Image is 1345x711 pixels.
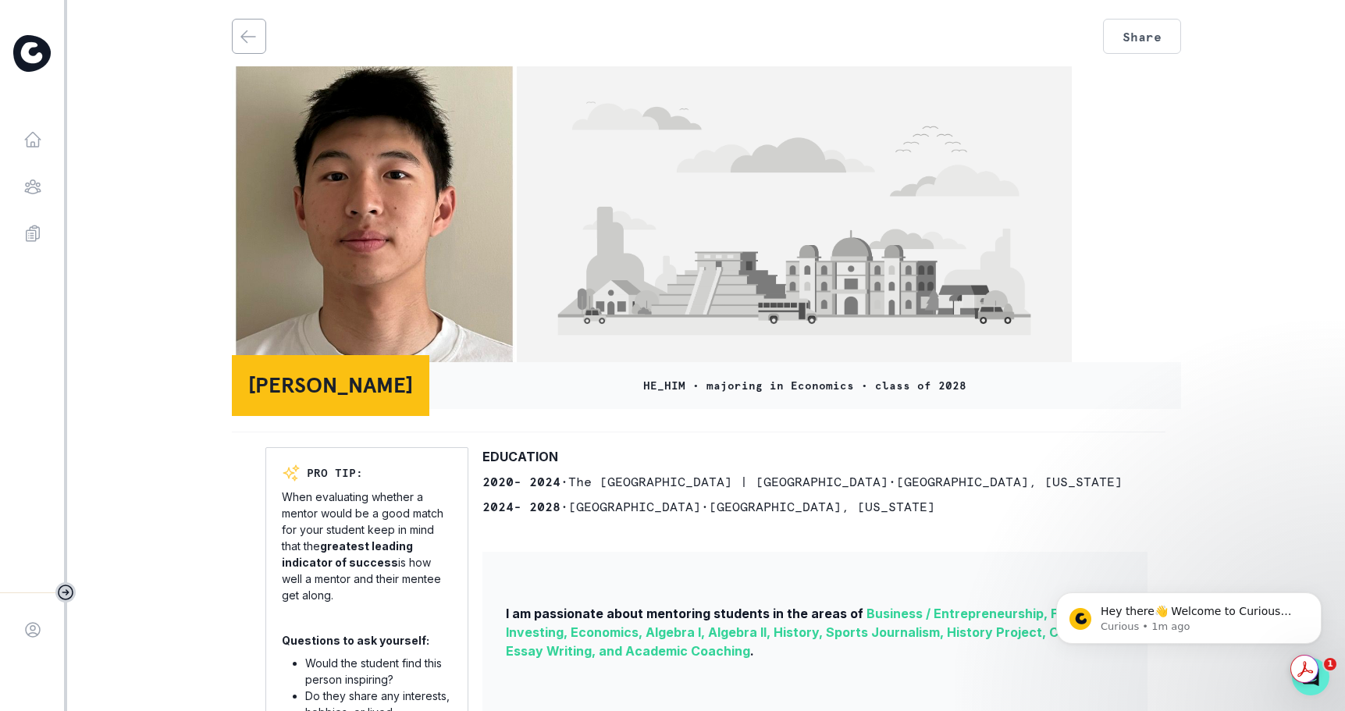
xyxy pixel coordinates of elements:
button: Share [1103,19,1181,54]
img: Profile Photo Placeholder [517,66,1073,370]
p: EDUCATION [482,447,558,466]
img: Profile Photo [232,66,517,370]
span: • The [GEOGRAPHIC_DATA] | [GEOGRAPHIC_DATA] • [GEOGRAPHIC_DATA] , [US_STATE] [560,474,1123,489]
p: [PERSON_NAME] [248,369,413,402]
p: PRO TIP: [307,465,363,482]
span: Business / Entrepreneurship, Finance / Investing, Economics, Algebra I, Algebra II, History, Spor... [506,606,1108,659]
img: Curious Cardinals Logo [13,35,51,72]
b: 2024 - 2028 [482,499,560,514]
iframe: Intercom notifications message [1033,560,1345,669]
span: I am passionate about mentoring students in the areas of [506,606,863,621]
span: • [GEOGRAPHIC_DATA] • [GEOGRAPHIC_DATA] , [US_STATE] [560,499,935,514]
p: Questions to ask yourself: [282,632,429,649]
p: HE_HIM • majoring in Economics • class of 2028 [643,378,966,394]
b: 2020 - 2024 [482,474,560,489]
p: When evaluating whether a mentor would be a good match for your student keep in mind that the is ... [282,489,452,603]
button: Toggle sidebar [55,582,76,603]
button: back [233,20,264,53]
b: greatest leading indicator of success [282,539,413,569]
span: . [750,643,754,659]
li: Would the student find this person inspiring? [305,655,452,688]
